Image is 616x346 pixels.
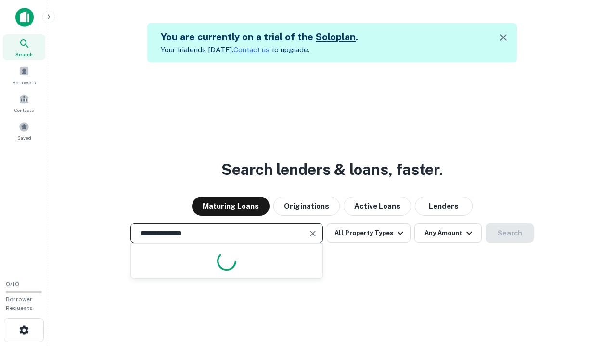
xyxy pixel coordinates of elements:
button: Any Amount [414,223,482,243]
span: Search [15,50,33,58]
h3: Search lenders & loans, faster. [221,158,443,181]
a: Search [3,34,45,60]
p: Your trial ends [DATE]. to upgrade. [161,44,358,56]
button: Active Loans [344,197,411,216]
a: Borrowers [3,62,45,88]
img: capitalize-icon.png [15,8,34,27]
span: Borrowers [13,78,36,86]
button: Clear [306,227,320,240]
span: Saved [17,134,31,142]
a: Soloplan [316,31,356,43]
button: Originations [273,197,340,216]
span: Borrower Requests [6,296,33,311]
button: Lenders [415,197,473,216]
a: Contact us [233,46,269,54]
iframe: Chat Widget [568,269,616,315]
a: Contacts [3,90,45,116]
span: 0 / 10 [6,281,19,288]
span: Contacts [14,106,34,114]
a: Saved [3,118,45,144]
button: All Property Types [327,223,411,243]
button: Maturing Loans [192,197,269,216]
h5: You are currently on a trial of the . [161,30,358,44]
